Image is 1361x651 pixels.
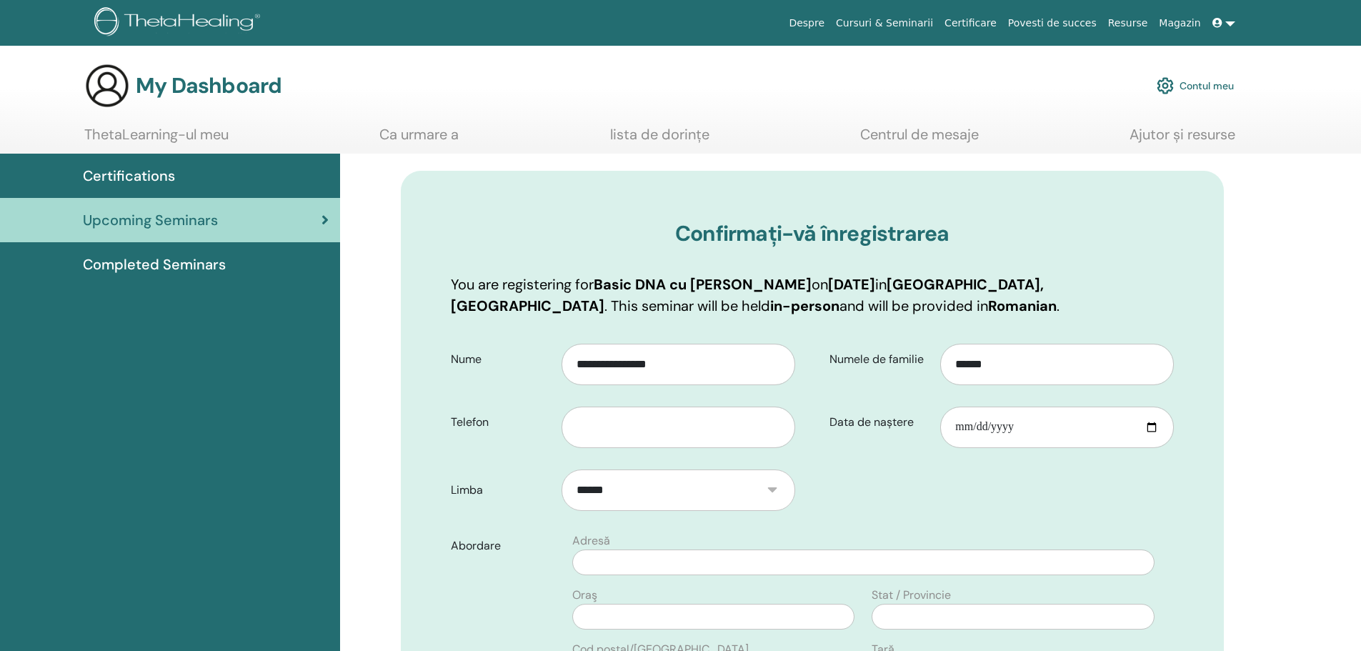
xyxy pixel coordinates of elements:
[84,63,130,109] img: generic-user-icon.jpg
[83,165,175,187] span: Certifications
[783,10,830,36] a: Despre
[819,346,941,373] label: Numele de familie
[84,126,229,154] a: ThetaLearning-ul meu
[1153,10,1206,36] a: Magazin
[440,346,562,373] label: Nume
[770,297,839,315] b: in-person
[1130,126,1235,154] a: Ajutor și resurse
[451,274,1174,317] p: You are registering for on in . This seminar will be held and will be provided in .
[136,73,281,99] h3: My Dashboard
[440,477,562,504] label: Limba
[451,221,1174,247] h3: Confirmați-vă înregistrarea
[988,297,1057,315] b: Romanian
[939,10,1002,36] a: Certificare
[83,209,218,231] span: Upcoming Seminars
[819,409,941,436] label: Data de naștere
[860,126,979,154] a: Centrul de mesaje
[1157,74,1174,98] img: cog.svg
[594,275,812,294] b: Basic DNA cu [PERSON_NAME]
[379,126,459,154] a: Ca urmare a
[1102,10,1154,36] a: Resurse
[572,532,610,550] label: Adresă
[94,7,265,39] img: logo.png
[1002,10,1102,36] a: Povesti de succes
[83,254,226,275] span: Completed Seminars
[440,409,562,436] label: Telefon
[610,126,709,154] a: lista de dorințe
[830,10,939,36] a: Cursuri & Seminarii
[828,275,875,294] b: [DATE]
[440,532,564,560] label: Abordare
[872,587,951,604] label: Stat / Provincie
[1157,70,1234,101] a: Contul meu
[572,587,597,604] label: Oraş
